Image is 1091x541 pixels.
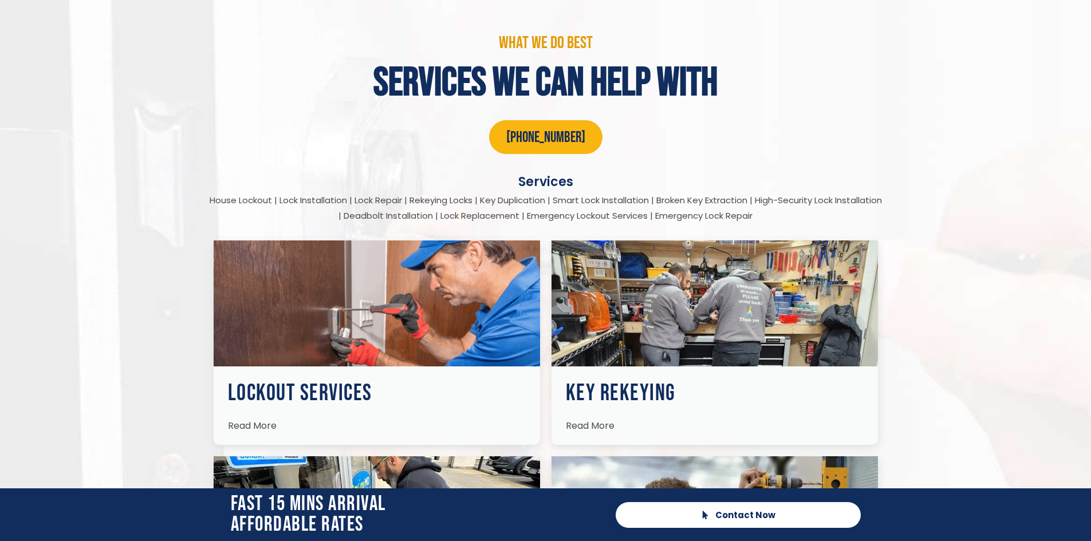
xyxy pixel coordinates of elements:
[552,240,878,366] img: Proximity Locksmiths 15
[616,502,861,528] a: Contact Now
[715,511,775,519] span: Contact Now
[228,419,277,432] span: Read More
[208,192,884,223] p: House Lockout | Lock Installation | Lock Repair | Rekeying Locks | Key Duplication | Smart Lock I...
[208,34,884,52] p: what we do best
[228,382,526,405] h3: Lockout Services
[231,494,604,535] h2: Fast 15 Mins Arrival affordable rates
[214,240,540,366] img: Proximity Locksmiths 14
[566,419,615,432] span: Read More
[506,129,585,147] span: [PHONE_NUMBER]
[489,120,602,154] a: [PHONE_NUMBER]
[208,63,884,103] h4: services we can help with
[566,382,864,405] h3: Key Rekeying
[208,174,884,189] div: Services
